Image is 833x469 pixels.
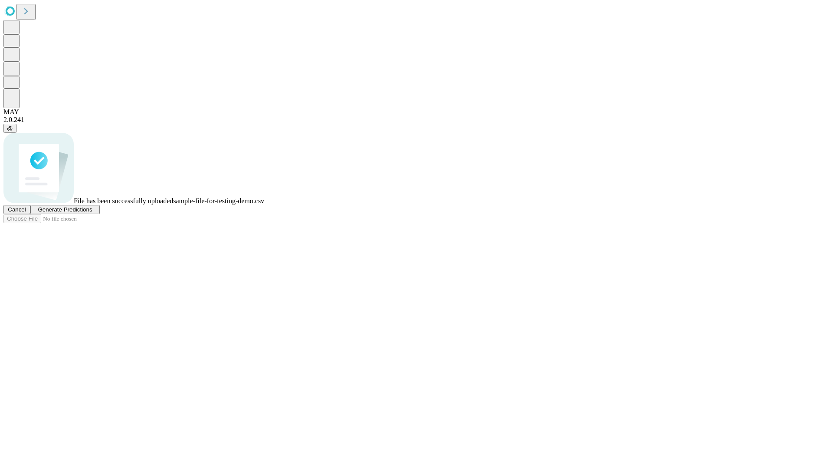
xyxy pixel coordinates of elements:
span: @ [7,125,13,132]
div: 2.0.241 [3,116,830,124]
span: Generate Predictions [38,206,92,213]
div: MAY [3,108,830,116]
button: Generate Predictions [30,205,100,214]
span: File has been successfully uploaded [74,197,173,205]
button: Cancel [3,205,30,214]
span: Cancel [8,206,26,213]
button: @ [3,124,16,133]
span: sample-file-for-testing-demo.csv [173,197,264,205]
